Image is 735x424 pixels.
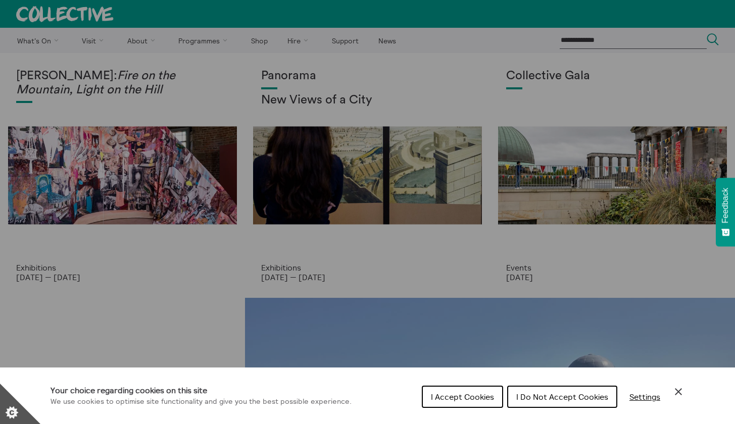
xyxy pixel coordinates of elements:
span: I Accept Cookies [431,392,494,402]
span: Settings [629,392,660,402]
button: Feedback - Show survey [716,178,735,246]
span: I Do Not Accept Cookies [516,392,608,402]
span: Feedback [721,188,730,223]
button: I Accept Cookies [422,386,503,408]
button: Settings [621,387,668,407]
p: We use cookies to optimise site functionality and give you the best possible experience. [51,396,352,407]
button: I Do Not Accept Cookies [507,386,617,408]
button: Close Cookie Control [672,386,684,398]
h1: Your choice regarding cookies on this site [51,384,352,396]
